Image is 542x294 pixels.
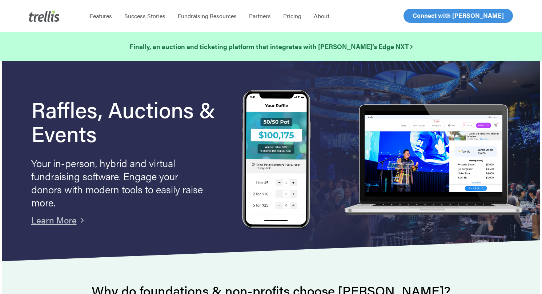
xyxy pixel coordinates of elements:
img: Trellis Raffles, Auctions and Event Fundraising [242,90,311,230]
span: Pricing [283,12,301,20]
span: About [314,12,329,20]
strong: Finally, an auction and ticketing platform that integrates with [PERSON_NAME]’s Edge NXT [129,42,413,51]
p: Your in-person, hybrid and virtual fundraising software. Engage your donors with modern tools to ... [31,156,206,209]
a: Partners [243,12,277,20]
span: Success Stories [124,12,165,20]
a: Fundraising Resources [172,12,243,20]
a: Connect with [PERSON_NAME] [404,9,513,23]
a: Success Stories [118,12,172,20]
span: Fundraising Resources [178,12,237,20]
h1: Raffles, Auctions & Events [31,97,220,145]
a: Learn More [31,214,77,226]
span: Partners [249,12,271,20]
a: Features [84,12,118,20]
a: About [308,12,336,20]
a: Pricing [277,12,308,20]
a: Finally, an auction and ticketing platform that integrates with [PERSON_NAME]’s Edge NXT [129,41,413,52]
img: Trellis [29,10,60,22]
span: Features [90,12,112,20]
span: Connect with [PERSON_NAME] [413,11,504,20]
img: rafflelaptop_mac_optim.png [341,104,525,216]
